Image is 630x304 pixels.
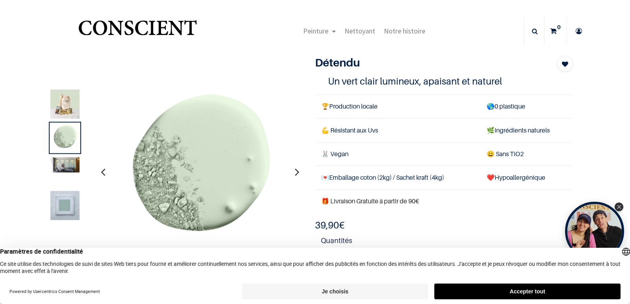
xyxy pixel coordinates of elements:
[321,197,419,205] font: 🎁 Livraison Gratuite à partir de 90€
[487,126,495,134] span: 🌿
[7,7,30,30] button: Open chat widget
[615,203,623,211] div: Close Tolstoy widget
[545,17,567,45] a: 0
[113,85,286,258] img: Product image
[315,166,480,189] td: Emballage coton (2kg) / Sachet kraft (4kg)
[50,89,80,118] img: Product image
[315,95,480,118] td: Production locale
[299,17,340,45] a: Peinture
[321,102,329,110] span: 🏆
[557,56,573,72] button: Add to wishlist
[77,16,198,47] img: Conscient
[315,56,534,69] h1: Détendu
[565,202,624,261] div: Tolstoy bubble widget
[565,202,624,261] div: Open Tolstoy widget
[565,202,624,261] div: Open Tolstoy
[303,26,328,35] span: Peinture
[487,150,499,158] span: 😄 S
[328,75,560,87] h4: Un vert clair lumineux, apaisant et naturel
[480,142,573,166] td: ans TiO2
[50,191,80,220] img: Product image
[345,26,375,35] span: Nettoyant
[555,23,563,31] sup: 0
[315,219,345,231] b: €
[315,219,339,231] span: 39,90
[321,126,378,134] span: 💪 Résistant aux Uvs
[384,26,425,35] span: Notre histoire
[562,59,568,69] span: Add to wishlist
[77,16,198,47] a: Logo of Conscient
[487,102,495,110] span: 🌎
[321,173,329,181] span: 💌
[50,123,80,152] img: Product image
[50,157,80,172] img: Product image
[321,235,573,249] strong: Quantités
[321,150,348,158] span: 🐰 Vegan
[480,166,573,189] td: ❤️Hypoallergénique
[480,118,573,142] td: Ingrédients naturels
[480,95,573,118] td: 0 plastique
